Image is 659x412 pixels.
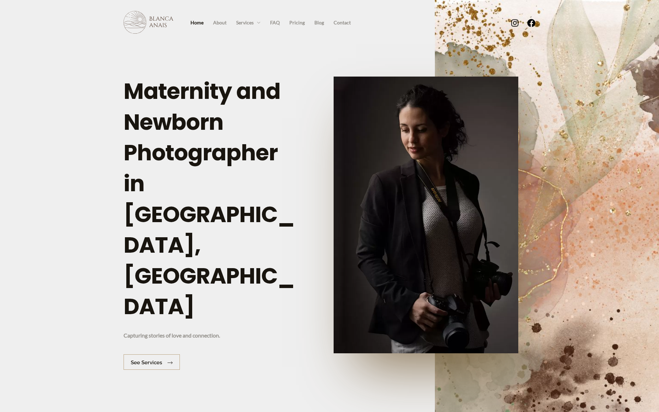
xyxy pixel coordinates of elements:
img: Blanca Anais Photography [124,11,173,34]
a: Home [186,18,208,28]
a: About [208,18,231,28]
h1: Maternity and Newborn Photographer in [GEOGRAPHIC_DATA], [GEOGRAPHIC_DATA] [124,76,301,322]
nav: Site Navigation: Primary [186,17,356,28]
a: Instagram [511,19,519,27]
a: Facebook [527,19,535,27]
a: FAQ [265,18,285,28]
p: Capturing stories of love and connection. [124,330,220,341]
a: Pricing [285,18,310,28]
a: Contact [329,18,356,28]
img: portrait of photographer Blanca Anais holding her two cameras [334,77,518,354]
span: See services [131,360,162,365]
a: Blog [310,18,329,28]
a: See services [124,354,180,370]
a: Services [231,18,265,28]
